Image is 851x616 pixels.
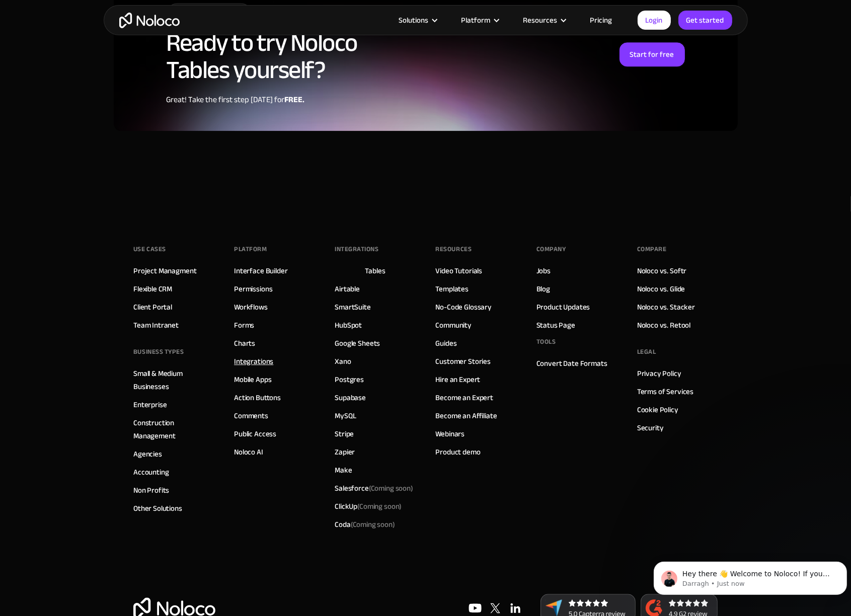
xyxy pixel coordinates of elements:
[357,499,402,513] span: (Coming soon)
[335,242,378,257] div: INTEGRATIONS
[449,14,511,27] div: Platform
[335,482,413,495] div: Salesforce
[335,391,366,404] a: Supabase
[536,282,550,295] a: Blog
[133,300,172,314] a: Client Portal
[436,282,469,295] a: Templates
[536,242,566,257] div: Company
[133,447,162,460] a: Agencies
[436,391,494,404] a: Become an Expert
[335,319,362,332] a: HubSpot
[637,344,656,359] div: Legal
[335,337,380,350] a: Google Sheets
[637,385,693,398] a: Terms of Services
[234,373,271,386] a: Mobile Apps
[119,13,180,28] a: home
[285,92,305,107] strong: FREE.
[234,242,267,257] div: Platform
[167,94,358,106] div: Great! Take the first step [DATE] for
[234,391,281,404] a: Action Buttons
[536,357,607,370] a: Convert Date Formats
[365,264,385,277] a: Tables
[511,14,578,27] div: Resources
[436,445,481,458] a: Product demo
[234,355,273,368] a: Integrations
[133,367,214,393] a: Small & Medium Businesses
[637,242,667,257] div: Compare
[234,337,255,350] a: Charts
[133,242,166,257] div: Use Cases
[335,518,395,531] div: Coda
[234,264,287,277] a: Interface Builder
[650,541,851,611] iframe: Intercom notifications message
[637,403,678,416] a: Cookie Policy
[436,409,497,422] a: Become an Affiliate
[351,517,395,531] span: (Coming soon)
[369,481,413,495] span: (Coming soon)
[133,264,196,277] a: Project Managment
[133,466,169,479] a: Accounting
[436,242,472,257] div: Resources
[637,421,664,434] a: Security
[436,373,481,386] a: Hire an Expert
[436,427,465,440] a: Webinars
[133,282,172,295] a: Flexible CRM
[637,300,695,314] a: Noloco vs. Stacker
[335,500,402,513] div: ClickUp
[536,264,551,277] a: Jobs
[536,319,575,332] a: Status Page
[399,14,429,27] div: Solutions
[436,300,492,314] a: No-Code Glossary
[637,282,685,295] a: Noloco vs. Glide
[386,14,449,27] div: Solutions
[234,319,254,332] a: Forms
[630,48,674,61] div: Start for free
[234,445,263,458] a: Noloco AI
[335,427,354,440] a: Stripe
[335,464,352,477] a: Make
[436,337,457,350] a: Guides
[578,14,625,27] a: Pricing
[335,373,364,386] a: Postgres
[638,11,671,30] a: Login
[620,42,685,66] a: Start for free
[335,300,371,314] a: SmartSuite
[234,409,268,422] a: Comments
[637,367,681,380] a: Privacy Policy
[133,484,169,497] a: Non Profits
[637,319,690,332] a: Noloco vs. Retool
[436,264,483,277] a: Video Tutorials
[637,264,687,277] a: Noloco vs. Softr
[335,282,360,295] a: Airtable
[678,11,732,30] a: Get started
[234,282,272,295] a: Permissions
[335,409,356,422] a: MySQL
[536,334,556,349] div: Tools
[536,300,590,314] a: Product Updates
[234,427,276,440] a: Public Access
[167,29,358,84] h2: Ready to try Noloco Tables yourself?
[133,319,179,332] a: Team Intranet
[234,300,268,314] a: Workflows
[335,445,355,458] a: Zapier
[436,319,472,332] a: Community
[523,14,558,27] div: Resources
[461,14,491,27] div: Platform
[133,344,184,359] div: BUSINESS TYPES
[133,398,167,411] a: Enterprise
[133,502,182,515] a: Other Solutions
[436,355,491,368] a: Customer Stories
[335,355,351,368] a: Xano
[133,416,214,442] a: Construction Management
